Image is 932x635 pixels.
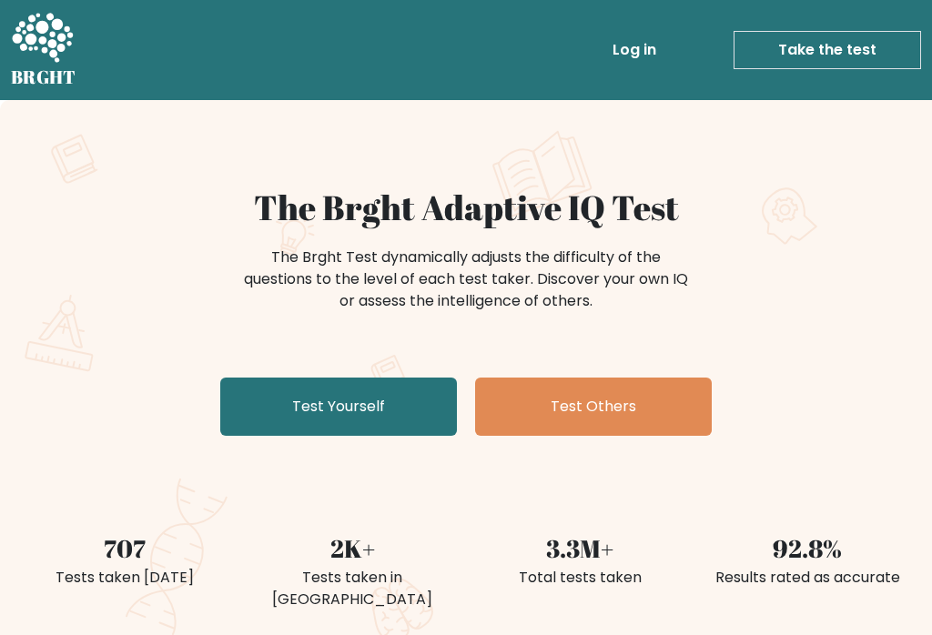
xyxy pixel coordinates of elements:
[22,567,228,589] div: Tests taken [DATE]
[605,32,664,68] a: Log in
[238,247,694,312] div: The Brght Test dynamically adjusts the difficulty of the questions to the level of each test take...
[22,530,228,567] div: 707
[220,378,457,436] a: Test Yourself
[477,567,683,589] div: Total tests taken
[704,567,910,589] div: Results rated as accurate
[477,530,683,567] div: 3.3M+
[11,7,76,93] a: BRGHT
[475,378,712,436] a: Test Others
[22,187,910,228] h1: The Brght Adaptive IQ Test
[734,31,921,69] a: Take the test
[11,66,76,88] h5: BRGHT
[249,567,455,610] div: Tests taken in [GEOGRAPHIC_DATA]
[704,530,910,567] div: 92.8%
[249,530,455,567] div: 2K+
